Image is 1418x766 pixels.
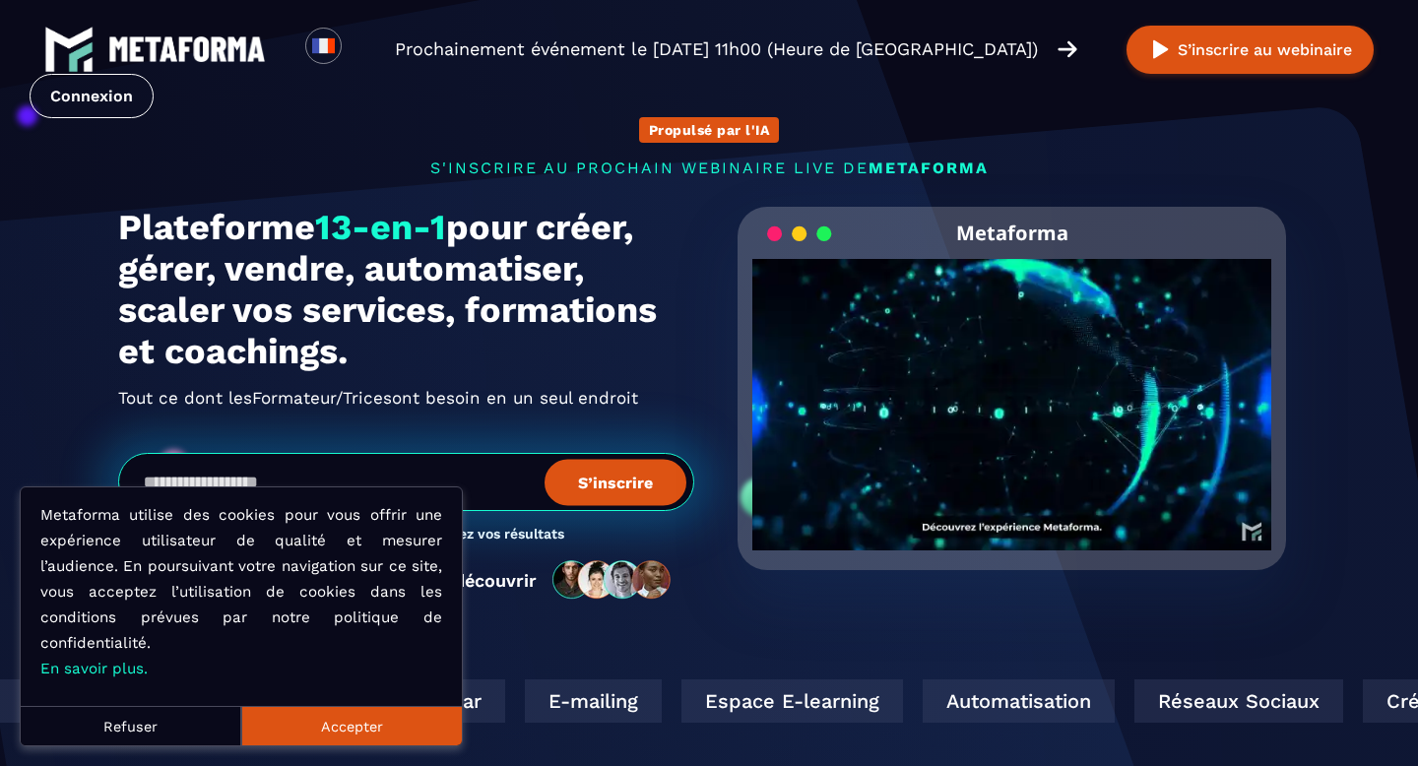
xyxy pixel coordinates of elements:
[342,28,390,71] div: Search for option
[767,224,832,243] img: loading
[514,679,651,723] div: E-mailing
[311,33,336,58] img: fr
[1148,37,1173,62] img: play
[752,259,1271,518] video: Your browser does not support the video tag.
[315,207,446,248] span: 13-en-1
[956,207,1068,259] h2: Metaforma
[40,502,442,681] p: Metaforma utilise des cookies pour vous offrir une expérience utilisateur de qualité et mesurer l...
[358,37,373,61] input: Search for option
[44,25,94,74] img: logo
[118,207,694,372] h1: Plateforme pour créer, gérer, vendre, automatiser, scaler vos services, formations et coachings.
[108,36,266,62] img: logo
[1127,26,1374,74] button: S’inscrire au webinaire
[547,559,678,601] img: community-people
[252,382,392,414] span: Formateur/Trices
[40,660,148,677] a: En savoir plus.
[1124,679,1332,723] div: Réseaux Sociaux
[21,706,241,745] button: Refuser
[30,74,154,118] a: Connexion
[118,159,1300,177] p: s'inscrire au prochain webinaire live de
[395,35,1038,63] p: Prochainement événement le [DATE] 11h00 (Heure de [GEOGRAPHIC_DATA])
[369,679,494,723] div: Webinar
[869,159,989,177] span: METAFORMA
[912,679,1104,723] div: Automatisation
[421,526,564,544] h3: Boostez vos résultats
[118,382,694,414] h2: Tout ce dont les ont besoin en un seul endroit
[241,706,462,745] button: Accepter
[1058,38,1077,60] img: arrow-right
[671,679,892,723] div: Espace E-learning
[545,459,686,505] button: S’inscrire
